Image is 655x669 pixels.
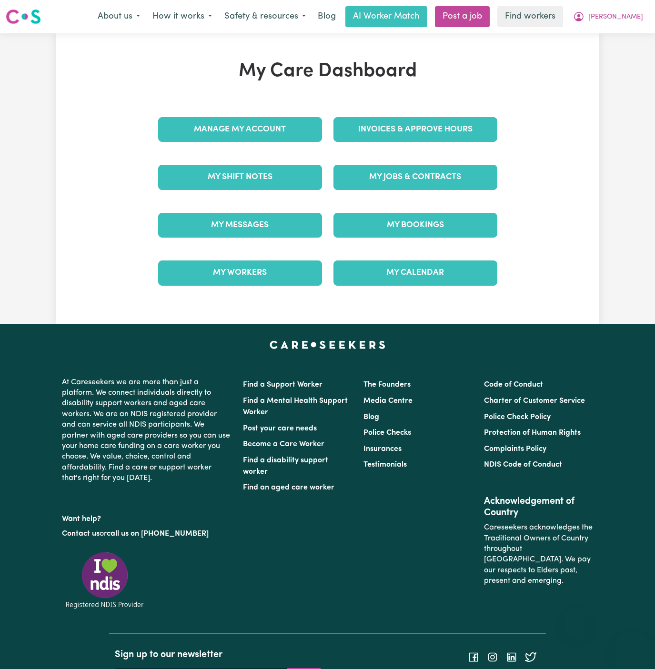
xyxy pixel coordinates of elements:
a: Charter of Customer Service [484,397,585,405]
a: Find a disability support worker [243,457,328,476]
a: Media Centre [363,397,413,405]
a: Find a Mental Health Support Worker [243,397,348,416]
button: Safety & resources [218,7,312,27]
a: My Workers [158,260,322,285]
button: About us [91,7,146,27]
a: Complaints Policy [484,445,546,453]
a: Careseekers logo [6,6,41,28]
p: At Careseekers we are more than just a platform. We connect individuals directly to disability su... [62,373,232,488]
a: The Founders [363,381,411,389]
p: Want help? [62,510,232,524]
a: Testimonials [363,461,407,469]
p: Careseekers acknowledges the Traditional Owners of Country throughout [GEOGRAPHIC_DATA]. We pay o... [484,519,593,590]
h2: Acknowledgement of Country [484,496,593,519]
a: My Jobs & Contracts [333,165,497,190]
p: or [62,525,232,543]
a: NDIS Code of Conduct [484,461,562,469]
a: My Messages [158,213,322,238]
a: Blog [363,413,379,421]
iframe: Close message [566,608,585,627]
button: My Account [567,7,649,27]
a: Find a Support Worker [243,381,322,389]
a: Follow Careseekers on LinkedIn [506,653,517,661]
a: Find workers [497,6,563,27]
a: Code of Conduct [484,381,543,389]
a: Follow Careseekers on Facebook [468,653,479,661]
a: Blog [312,6,342,27]
a: call us on [PHONE_NUMBER] [107,530,209,538]
a: Follow Careseekers on Twitter [525,653,536,661]
a: Protection of Human Rights [484,429,581,437]
a: My Bookings [333,213,497,238]
a: Manage My Account [158,117,322,142]
a: Insurances [363,445,402,453]
a: Careseekers home page [270,341,385,349]
a: Follow Careseekers on Instagram [487,653,498,661]
span: [PERSON_NAME] [588,12,643,22]
a: AI Worker Match [345,6,427,27]
button: How it works [146,7,218,27]
a: Find an aged care worker [243,484,334,491]
a: Police Check Policy [484,413,551,421]
h1: My Care Dashboard [152,60,503,83]
a: Contact us [62,530,100,538]
a: Post a job [435,6,490,27]
a: My Shift Notes [158,165,322,190]
a: Become a Care Worker [243,440,324,448]
a: Invoices & Approve Hours [333,117,497,142]
a: My Calendar [333,260,497,285]
img: Registered NDIS provider [62,550,148,610]
a: Police Checks [363,429,411,437]
a: Post your care needs [243,425,317,432]
h2: Sign up to our newsletter [115,649,322,660]
img: Careseekers logo [6,8,41,25]
iframe: Button to launch messaging window [617,631,647,661]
